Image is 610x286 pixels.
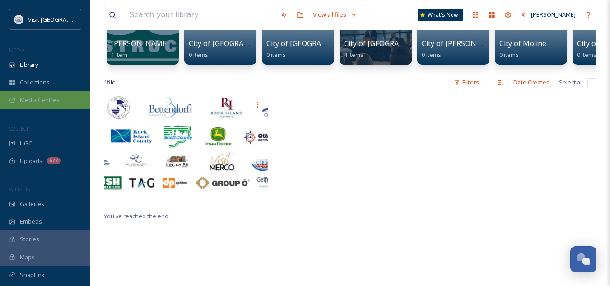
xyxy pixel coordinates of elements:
div: Date Created [509,74,554,91]
img: Investors logos 2025.png [104,96,268,209]
a: [PERSON_NAME] [516,6,580,23]
span: 0 items [422,51,441,59]
div: 672 [47,157,61,164]
span: City of [GEOGRAPHIC_DATA] [344,38,440,48]
a: City of [GEOGRAPHIC_DATA]4 items [344,39,440,59]
div: Filters [450,74,484,91]
span: 4 items [344,51,363,59]
a: City of [GEOGRAPHIC_DATA]0 items [266,39,363,59]
span: 0 items [189,51,208,59]
span: Embeds [20,217,42,226]
span: Uploads [20,157,42,165]
span: Galleries [20,200,44,208]
span: UGC [20,139,32,148]
img: QCCVB_VISIT_vert_logo_4c_tagline_122019.svg [14,15,23,24]
span: City of Moline [499,38,546,48]
span: [PERSON_NAME] [531,10,576,19]
a: View all files [308,6,361,23]
span: You've reached the end [104,212,168,220]
span: WIDGETS [9,186,30,192]
span: City of [GEOGRAPHIC_DATA] [189,38,285,48]
button: Open Chat [570,246,596,272]
a: What's New [418,9,463,21]
span: Visit [GEOGRAPHIC_DATA] [28,15,98,23]
span: MEDIA [9,47,25,53]
a: City of [GEOGRAPHIC_DATA]0 items [189,39,285,59]
span: City of [PERSON_NAME] [422,38,503,48]
span: 0 items [499,51,519,59]
span: [PERSON_NAME] Construction [111,38,215,48]
span: SnapLink [20,271,45,279]
span: 0 items [266,51,286,59]
span: 1 item [111,51,127,59]
span: Maps [20,253,35,262]
a: City of [PERSON_NAME]0 items [422,39,503,59]
span: Library [20,61,38,69]
a: [PERSON_NAME] Construction1 item [111,39,215,59]
span: City of [GEOGRAPHIC_DATA] [266,38,363,48]
input: Search your library [125,5,276,25]
span: 0 items [577,51,596,59]
span: Stories [20,235,39,244]
a: City of Moline0 items [499,39,546,59]
span: COLLECT [9,125,28,132]
span: Select all [559,78,583,87]
span: Media Centres [20,96,60,104]
span: 1 file [104,78,116,87]
span: Collections [20,78,50,87]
